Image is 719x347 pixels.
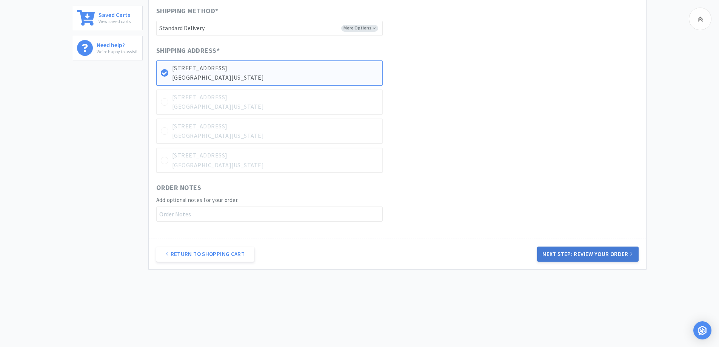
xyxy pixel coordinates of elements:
span: Order Notes [156,182,202,193]
p: [STREET_ADDRESS] [172,122,378,131]
p: [STREET_ADDRESS] [172,151,378,160]
input: Order Notes [156,207,383,222]
p: [STREET_ADDRESS] [172,93,378,102]
h6: Need help? [97,40,137,48]
button: Next Step: Review Your Order [537,247,638,262]
div: Open Intercom Messenger [693,321,711,339]
p: View saved carts [99,18,131,25]
p: [GEOGRAPHIC_DATA][US_STATE] [172,131,378,141]
span: Shipping Address * [156,45,220,56]
a: Return to Shopping Cart [156,247,254,262]
a: Saved CartsView saved carts [73,6,143,30]
p: [GEOGRAPHIC_DATA][US_STATE] [172,160,378,170]
p: [GEOGRAPHIC_DATA][US_STATE] [172,73,378,83]
h6: Saved Carts [99,10,131,18]
p: [GEOGRAPHIC_DATA][US_STATE] [172,102,378,112]
span: Shipping Method * [156,6,219,17]
span: Add optional notes for your order. [156,196,239,204]
p: [STREET_ADDRESS] [172,63,378,73]
p: We're happy to assist! [97,48,137,55]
